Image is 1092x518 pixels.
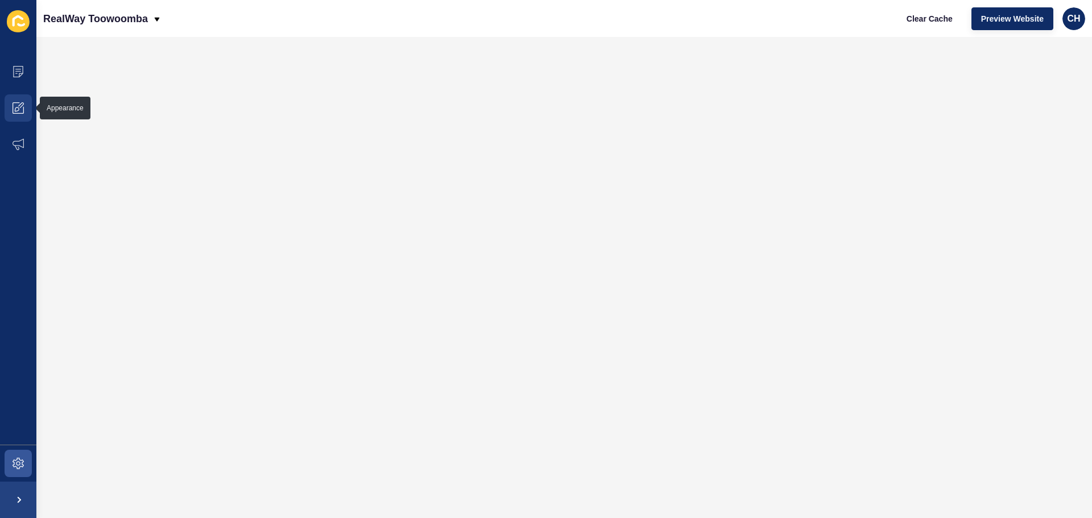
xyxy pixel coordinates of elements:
[43,5,148,33] p: RealWay Toowoomba
[36,37,1092,518] iframe: To enrich screen reader interactions, please activate Accessibility in Grammarly extension settings
[1067,13,1080,24] span: CH
[907,13,953,24] span: Clear Cache
[971,7,1053,30] button: Preview Website
[897,7,962,30] button: Clear Cache
[981,13,1044,24] span: Preview Website
[47,103,84,113] div: Appearance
